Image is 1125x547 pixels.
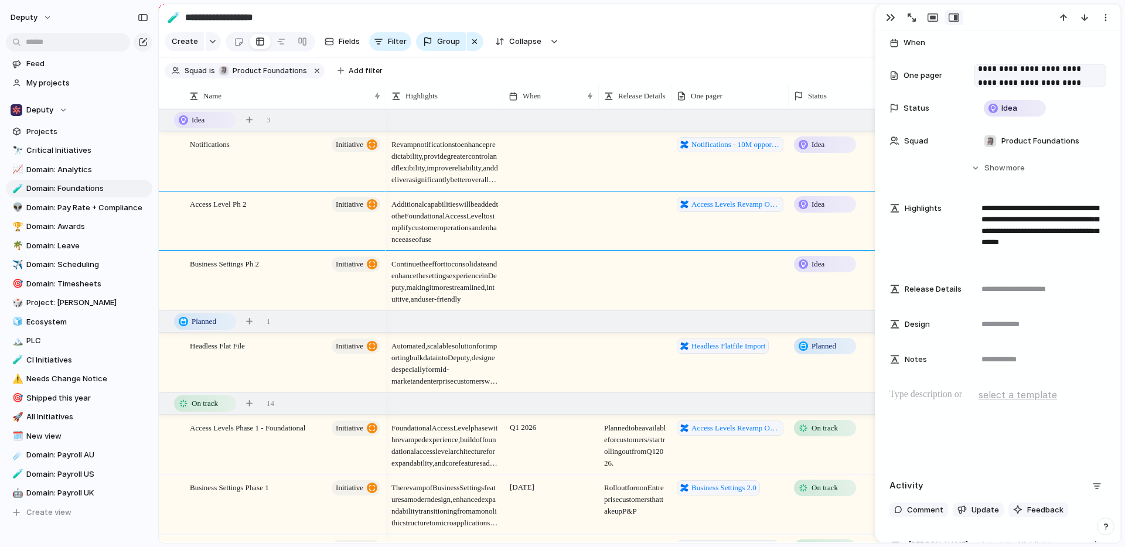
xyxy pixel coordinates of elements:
span: On track [192,398,218,409]
span: Headless Flat File [190,339,245,352]
a: 🎯Shipped this year [6,389,152,407]
span: Domain: Payroll US [26,469,148,480]
div: 🚀All Initiatives [6,408,152,426]
span: Automated, scalable solution for importing bulk data into Deputy, designed especially for mid-mar... [387,334,503,387]
span: Domain: Timesheets [26,278,148,290]
span: Domain: Foundations [26,183,148,194]
span: Business Settings Phase 1 [190,480,269,494]
button: initiative [332,257,380,272]
div: 🧪 [12,467,21,481]
span: Domain: Payroll AU [26,449,148,461]
span: Foundational Access Level phase with revamped experience, build of foundational access level arch... [387,416,503,469]
span: initiative [336,420,363,436]
span: Collapse [509,36,541,47]
button: select a template [977,386,1059,404]
span: more [1006,162,1025,174]
div: ⚠️ [12,372,21,386]
button: 📈 [11,164,22,176]
div: ☄️ [12,449,21,462]
div: 🤖 [12,487,21,500]
button: Filter [369,32,411,51]
span: Feed [26,58,148,70]
span: Release Details [905,283,962,295]
a: Notifications - 10M opportunities a day to delight customers [677,137,783,152]
span: Planned [192,316,216,327]
div: 🔭 [12,144,21,158]
div: 🧪Domain: Foundations [6,180,152,197]
button: 🤖 [11,487,22,499]
button: initiative [332,137,380,152]
a: Projects [6,123,152,141]
a: 🤖Domain: Payroll UK [6,484,152,502]
button: 🔭 [11,145,22,156]
div: 👽Domain: Pay Rate + Compliance [6,199,152,217]
a: 🧊Ecosystem [6,313,152,331]
span: Design [905,319,930,330]
span: initiative [336,338,363,354]
div: 🎯 [12,391,21,405]
a: My projects [6,74,152,92]
span: is [209,66,215,76]
div: 🗓️New view [6,428,152,445]
span: Status [904,102,929,114]
div: 🧊 [12,315,21,329]
span: select a template [979,388,1057,402]
button: Create [165,32,204,51]
span: Planned [812,340,836,352]
span: Needs Change Notice [26,373,148,385]
span: Show [984,162,1005,174]
button: Feedback [1008,502,1068,518]
div: 🔭Critical Initiatives [6,142,152,159]
span: 3 [267,114,271,126]
a: 🌴Domain: Leave [6,237,152,255]
span: Name [203,90,221,102]
a: ✈️Domain: Scheduling [6,256,152,273]
span: Projects [26,126,148,138]
button: Comment [889,502,948,518]
span: Highlights [405,90,438,102]
a: ⚠️Needs Change Notice [6,370,152,388]
span: initiative [336,196,363,213]
button: initiative [332,339,380,354]
span: One pager [691,90,722,102]
span: Access Levels Revamp One Pager [691,199,780,210]
div: 🏆Domain: Awards [6,218,152,235]
div: 📈 [12,163,21,176]
div: 🏆 [12,220,21,234]
span: Group [437,36,460,47]
button: ⚠️ [11,373,22,385]
div: 🧪 [167,9,180,25]
span: Filter [388,36,407,47]
span: Roll out for non Entreprise customers that take up P&P [599,476,671,517]
span: Squad [185,66,207,76]
span: Access Levels Phase 1 - Foundational [190,420,305,434]
a: 🏔️PLC [6,332,152,350]
span: Ecosystem [26,316,148,328]
span: initiative [336,136,363,153]
span: Idea [1001,102,1017,114]
div: 🌴 [12,239,21,252]
span: Notes [905,354,927,365]
button: ✈️ [11,259,22,271]
span: 1 [267,316,271,327]
span: Access Levels Revamp One Pager [691,422,780,434]
span: Comment [907,504,943,516]
div: 🧪 [12,182,21,196]
span: Domain: Analytics [26,164,148,176]
div: 👽 [12,201,21,214]
button: initiative [332,197,380,212]
span: Fields [339,36,360,47]
button: 🧪 [11,469,22,480]
button: 🌴 [11,240,22,252]
span: Feedback [1027,504,1063,516]
span: Deputy [26,104,53,116]
a: Access Levels Revamp One Pager [677,420,783,436]
span: Squad [904,135,928,147]
div: 🧪 [12,353,21,367]
a: 🧪Domain: Payroll US [6,466,152,483]
span: Domain: Payroll UK [26,487,148,499]
span: On track [812,422,838,434]
span: On track [812,482,838,494]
